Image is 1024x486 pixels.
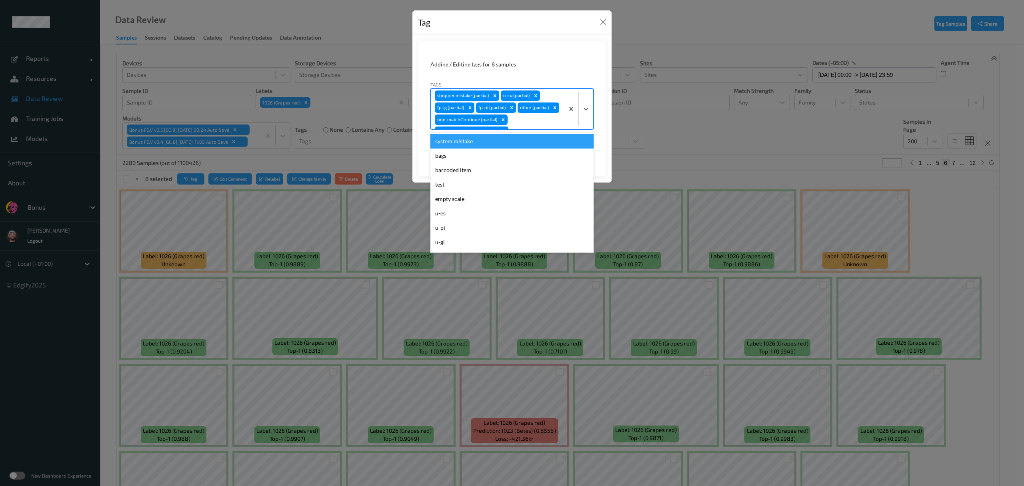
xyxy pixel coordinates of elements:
div: shopper mistake (partial) [435,90,490,101]
div: barcoded item [430,163,594,177]
div: u-pi [430,221,594,235]
div: test [430,177,594,192]
div: u-ca (partial) [501,90,531,101]
div: Remove shopper mistake (partial) [490,90,499,101]
div: system mistake [430,134,594,149]
div: fp-ig (partial) [435,102,466,113]
div: u-gi [430,235,594,249]
div: non-matchContinue (partial) [435,114,499,125]
div: Remove fp-pi (partial) [507,102,516,113]
div: Remove non-matchContinue (partial) [499,114,508,125]
div: Remove u-ca (partial) [531,90,540,101]
div: ca [430,249,594,264]
div: empty scale [430,192,594,206]
button: Close [598,16,609,28]
div: u-es [430,206,594,221]
label: Tags [430,81,442,88]
div: Remove fp-ig (partial) [466,102,474,113]
div: bags [430,149,594,163]
div: Remove non-matchStartOver (partial) [500,127,508,137]
div: non-matchStartOver (partial) [435,127,500,137]
div: fp-pi (partial) [476,102,507,113]
div: Adding / Editing tags for 8 samples [430,60,594,68]
div: Tag [418,16,430,29]
div: other (partial) [518,102,550,113]
div: Remove other (partial) [550,102,559,113]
